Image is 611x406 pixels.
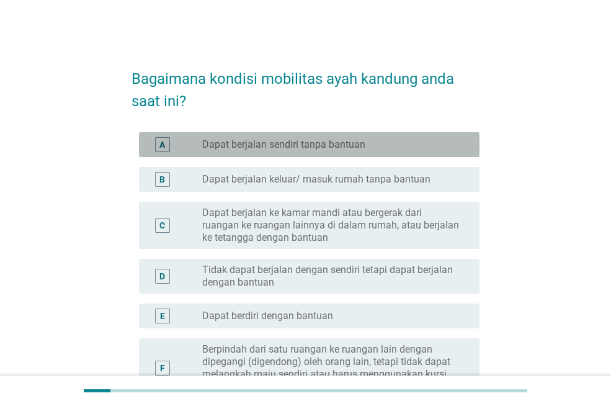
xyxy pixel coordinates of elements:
[160,309,165,322] div: E
[160,361,165,374] div: F
[202,207,460,244] label: Dapat berjalan ke kamar mandi atau bergerak dari ruangan ke ruangan lainnya di dalam rumah, atau ...
[202,310,333,322] label: Dapat berdiri dengan bantuan
[159,173,165,186] div: B
[132,55,479,112] h2: Bagaimana kondisi mobilitas ayah kandung anda saat ini?
[202,264,460,289] label: Tidak dapat berjalan dengan sendiri tetapi dapat berjalan dengan bantuan
[159,269,165,282] div: D
[202,343,460,393] label: Berpindah dari satu ruangan ke ruangan lain dengan dipegangi (digendong) oleh orang lain, tetapi ...
[202,138,365,151] label: Dapat berjalan sendiri tanpa bantuan
[202,173,430,186] label: Dapat berjalan keluar/ masuk rumah tanpa bantuan
[159,219,165,232] div: C
[159,138,165,151] div: A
